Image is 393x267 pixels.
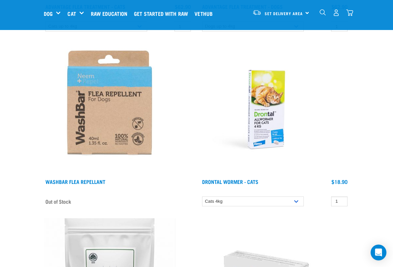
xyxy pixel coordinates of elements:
[333,9,340,16] img: user.png
[45,180,105,183] a: WashBar Flea Repellant
[193,0,218,27] a: Vethub
[200,44,332,175] img: RE Product Shoot 2023 Nov8662
[89,0,132,27] a: Raw Education
[44,44,175,175] img: Wash Bar Flea Repel For Dogs
[45,196,71,206] span: Out of Stock
[331,196,348,207] input: 1
[320,9,326,15] img: home-icon-1@2x.png
[371,245,386,260] div: Open Intercom Messenger
[265,12,303,15] span: Set Delivery Area
[346,9,353,16] img: home-icon@2x.png
[67,10,76,17] a: Cat
[202,180,258,183] a: Drontal Wormer - Cats
[132,0,193,27] a: Get started with Raw
[44,10,53,17] a: Dog
[252,10,261,15] img: van-moving.png
[331,179,348,185] div: $18.90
